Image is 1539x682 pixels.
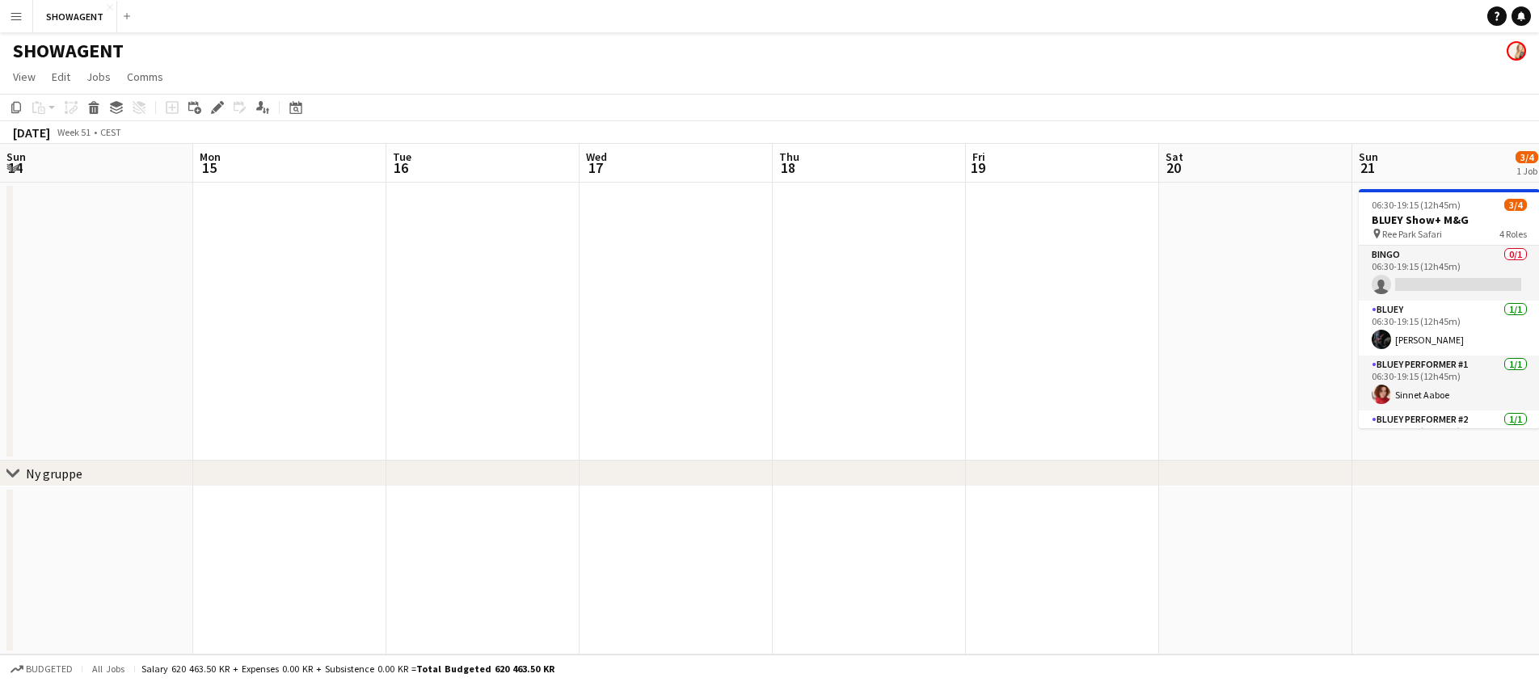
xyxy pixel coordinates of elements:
span: 3/4 [1516,151,1538,163]
span: All jobs [89,663,128,675]
span: Budgeted [26,663,73,675]
span: 21 [1356,158,1378,177]
span: Sat [1166,149,1183,164]
span: Wed [586,149,607,164]
div: Salary 620 463.50 KR + Expenses 0.00 KR + Subsistence 0.00 KR = [141,663,554,675]
span: 3/4 [1504,199,1527,211]
span: Mon [200,149,221,164]
span: Comms [127,69,163,84]
a: View [6,66,42,87]
span: Ree Park Safari [1382,228,1442,240]
div: 1 Job [1516,165,1537,177]
div: CEST [100,126,121,138]
a: Edit [45,66,77,87]
span: Edit [52,69,70,84]
span: 06:30-19:15 (12h45m) [1372,199,1461,211]
span: Week 51 [53,126,94,138]
span: 20 [1163,158,1183,177]
span: Sun [6,149,26,164]
span: 15 [197,158,221,177]
div: [DATE] [13,124,50,141]
a: Comms [120,66,170,87]
span: 4 Roles [1499,228,1527,240]
span: 19 [970,158,985,177]
span: View [13,69,36,84]
span: Thu [779,149,799,164]
span: Jobs [86,69,111,84]
span: 18 [777,158,799,177]
button: Budgeted [8,660,75,678]
a: Jobs [80,66,117,87]
span: 14 [4,158,26,177]
div: Ny gruppe [26,465,82,482]
span: 16 [390,158,411,177]
span: Total Budgeted 620 463.50 KR [416,663,554,675]
span: Sun [1359,149,1378,164]
h1: SHOWAGENT [13,39,124,63]
span: Tue [393,149,411,164]
button: SHOWAGENT [33,1,117,32]
app-user-avatar: Carolina Lybeck-Nørgaard [1507,41,1526,61]
span: 17 [584,158,607,177]
span: Fri [972,149,985,164]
